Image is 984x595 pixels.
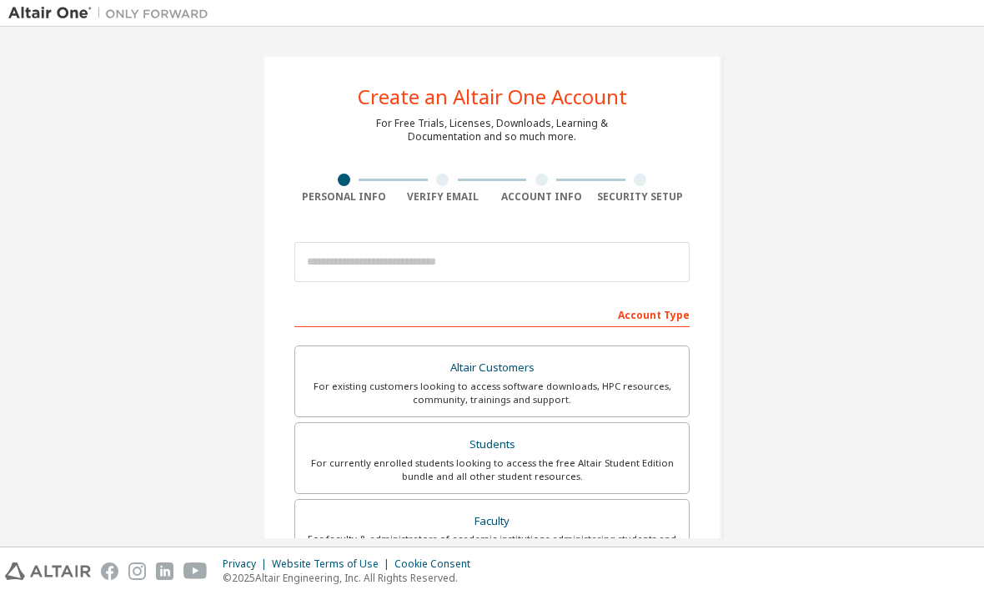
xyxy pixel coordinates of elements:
div: Cookie Consent [394,557,480,571]
img: youtube.svg [183,562,208,580]
div: Privacy [223,557,272,571]
img: altair_logo.svg [5,562,91,580]
div: Website Terms of Use [272,557,394,571]
div: For existing customers looking to access software downloads, HPC resources, community, trainings ... [305,380,679,406]
div: Personal Info [294,190,394,204]
img: Altair One [8,5,217,22]
div: Account Type [294,300,690,327]
div: For faculty & administrators of academic institutions administering students and accessing softwa... [305,532,679,559]
img: linkedin.svg [156,562,173,580]
div: For currently enrolled students looking to access the free Altair Student Edition bundle and all ... [305,456,679,483]
img: facebook.svg [101,562,118,580]
div: For Free Trials, Licenses, Downloads, Learning & Documentation and so much more. [376,117,608,144]
div: Faculty [305,510,679,533]
div: Verify Email [394,190,493,204]
div: Security Setup [591,190,690,204]
div: Students [305,433,679,456]
p: © 2025 Altair Engineering, Inc. All Rights Reserved. [223,571,480,585]
div: Account Info [492,190,591,204]
img: instagram.svg [128,562,146,580]
div: Create an Altair One Account [358,87,627,107]
div: Altair Customers [305,356,679,380]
